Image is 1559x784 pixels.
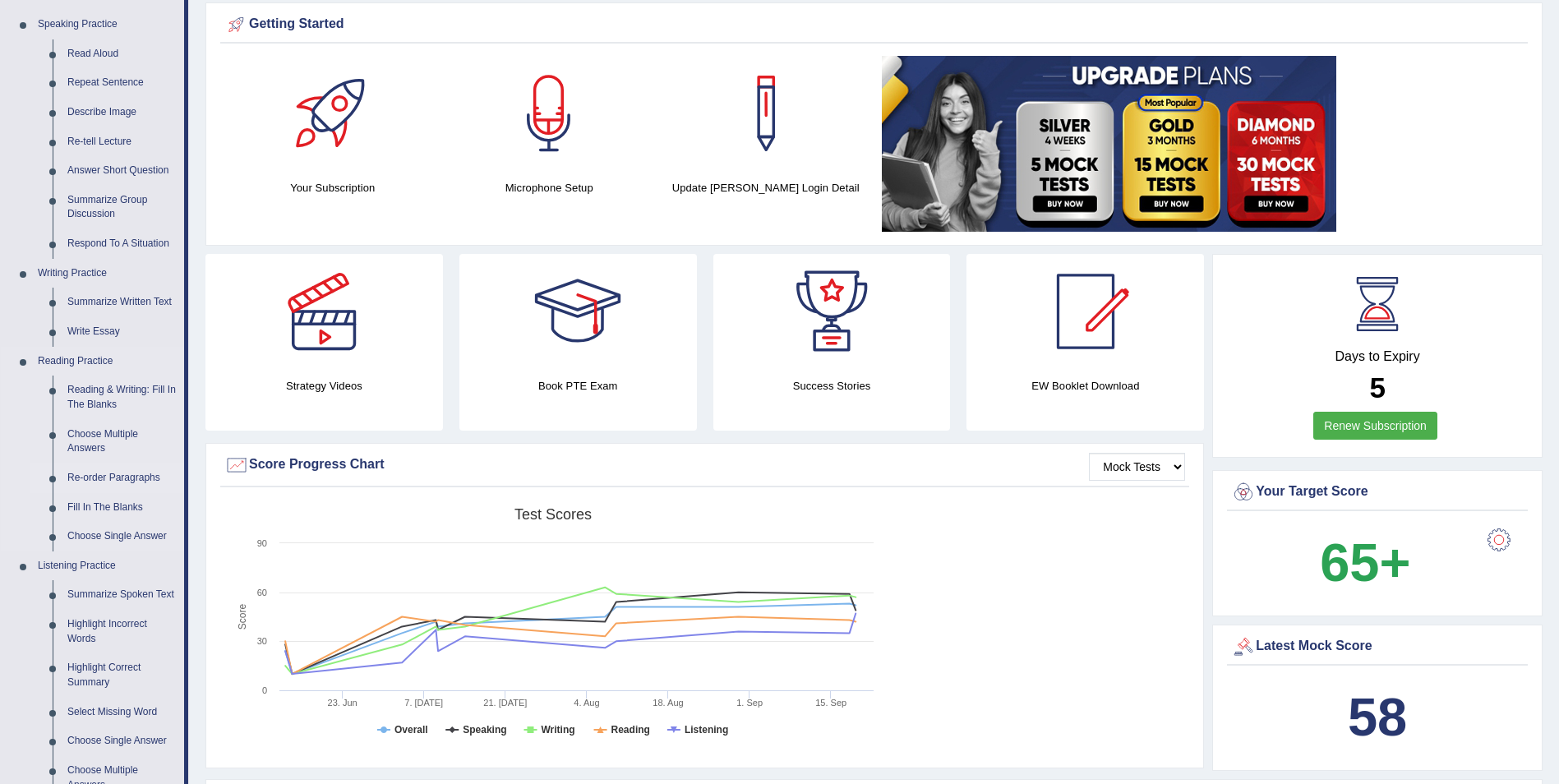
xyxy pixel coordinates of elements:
a: Read Aloud [60,39,184,69]
a: Summarize Group Discussion [60,186,184,229]
tspan: 1. Sep [736,698,763,708]
tspan: Overall [394,724,428,736]
a: Reading Practice [30,347,184,376]
a: Select Missing Word [60,698,184,727]
tspan: 15. Sep [815,698,846,708]
text: 60 [257,588,267,597]
b: 5 [1369,371,1385,404]
a: Listening Practice [30,551,184,581]
h4: Microphone Setup [449,179,648,196]
h4: Days to Expiry [1231,349,1524,364]
a: Choose Single Answer [60,726,184,756]
a: Highlight Incorrect Words [60,610,184,653]
a: Choose Single Answer [60,522,184,551]
tspan: Score [237,604,248,630]
tspan: 23. Jun [328,698,357,708]
tspan: 18. Aug [653,698,683,708]
a: Describe Image [60,98,184,127]
tspan: 21. [DATE] [483,698,527,708]
a: Renew Subscription [1313,412,1437,440]
div: Your Target Score [1231,480,1524,505]
img: small5.jpg [882,56,1336,232]
b: 58 [1348,687,1407,747]
h4: Strategy Videos [205,377,443,394]
b: 65+ [1320,533,1410,593]
tspan: Writing [541,724,574,736]
h4: Success Stories [713,377,951,394]
tspan: Speaking [463,724,506,736]
div: Getting Started [224,12,1524,37]
div: Score Progress Chart [224,453,1185,477]
a: Repeat Sentence [60,68,184,98]
text: 0 [262,685,267,695]
h4: Your Subscription [233,179,432,196]
a: Choose Multiple Answers [60,420,184,463]
a: Highlight Correct Summary [60,653,184,697]
h4: Book PTE Exam [459,377,697,394]
tspan: Test scores [514,506,592,523]
h4: Update [PERSON_NAME] Login Detail [666,179,865,196]
text: 30 [257,636,267,646]
div: Latest Mock Score [1231,634,1524,659]
a: Reading & Writing: Fill In The Blanks [60,376,184,419]
tspan: Listening [685,724,728,736]
a: Re-order Paragraphs [60,463,184,493]
h4: EW Booklet Download [966,377,1204,394]
a: Write Essay [60,317,184,347]
a: Summarize Written Text [60,288,184,317]
a: Answer Short Question [60,156,184,186]
tspan: 7. [DATE] [404,698,443,708]
a: Writing Practice [30,259,184,288]
text: 90 [257,538,267,548]
a: Speaking Practice [30,10,184,39]
a: Respond To A Situation [60,229,184,259]
tspan: Reading [611,724,650,736]
a: Summarize Spoken Text [60,580,184,610]
a: Re-tell Lecture [60,127,184,157]
tspan: 4. Aug [574,698,599,708]
a: Fill In The Blanks [60,493,184,523]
